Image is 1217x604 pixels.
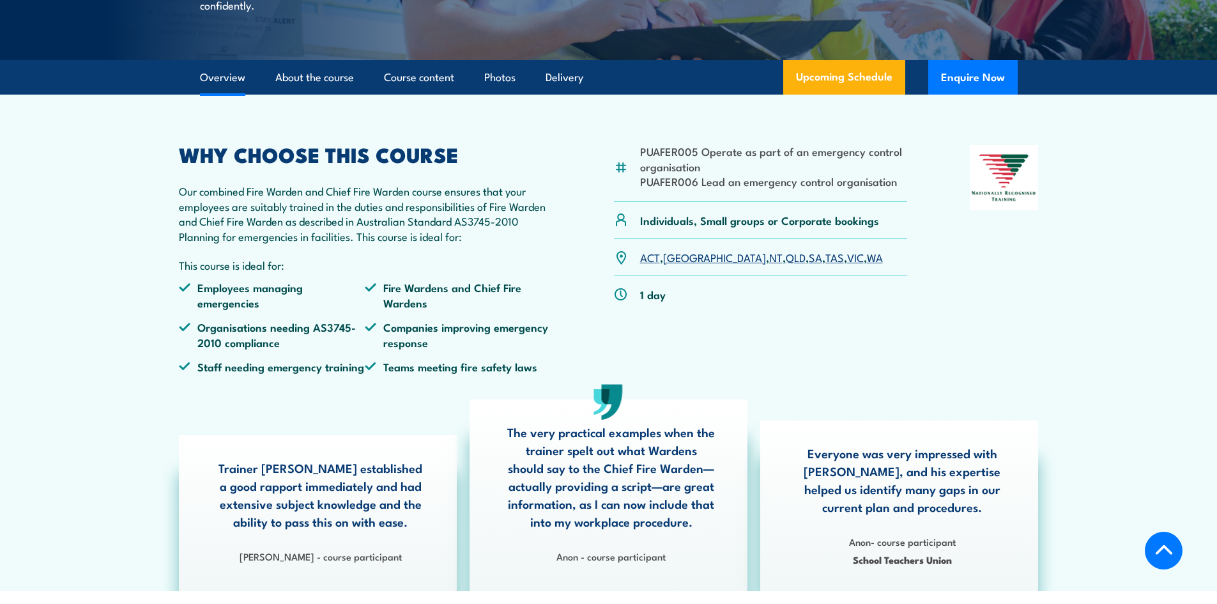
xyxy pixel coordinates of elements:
[640,250,883,265] p: , , , , , , ,
[556,549,666,563] strong: Anon - course participant
[970,145,1039,210] img: Nationally Recognised Training logo.
[384,61,454,95] a: Course content
[663,249,766,265] a: [GEOGRAPHIC_DATA]
[365,280,551,310] li: Fire Wardens and Chief Fire Wardens
[640,213,879,228] p: Individuals, Small groups or Corporate bookings
[847,249,864,265] a: VIC
[769,249,783,265] a: NT
[484,61,516,95] a: Photos
[809,249,822,265] a: SA
[200,61,245,95] a: Overview
[546,61,583,95] a: Delivery
[179,359,365,374] li: Staff needing emergency training
[640,249,660,265] a: ACT
[928,60,1018,95] button: Enquire Now
[783,60,905,95] a: Upcoming Schedule
[365,320,551,350] li: Companies improving emergency response
[640,144,908,174] li: PUAFER005 Operate as part of an emergency control organisation
[640,287,666,302] p: 1 day
[179,258,552,272] p: This course is ideal for:
[640,174,908,189] li: PUAFER006 Lead an emergency control organisation
[825,249,844,265] a: TAS
[275,61,354,95] a: About the course
[179,145,552,163] h2: WHY CHOOSE THIS COURSE
[798,552,1006,567] span: School Teachers Union
[217,459,425,530] p: Trainer [PERSON_NAME] established a good rapport immediately and had extensive subject knowledge ...
[240,549,402,563] strong: [PERSON_NAME] - course participant
[179,183,552,244] p: Our combined Fire Warden and Chief Fire Warden course ensures that your employees are suitably tr...
[179,320,365,350] li: Organisations needing AS3745-2010 compliance
[507,423,716,530] p: The very practical examples when the trainer spelt out what Wardens should say to the Chief Fire ...
[365,359,551,374] li: Teams meeting fire safety laws
[867,249,883,265] a: WA
[179,280,365,310] li: Employees managing emergencies
[786,249,806,265] a: QLD
[849,534,956,548] strong: Anon- course participant
[798,444,1006,516] p: Everyone was very impressed with [PERSON_NAME], and his expertise helped us identify many gaps in...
